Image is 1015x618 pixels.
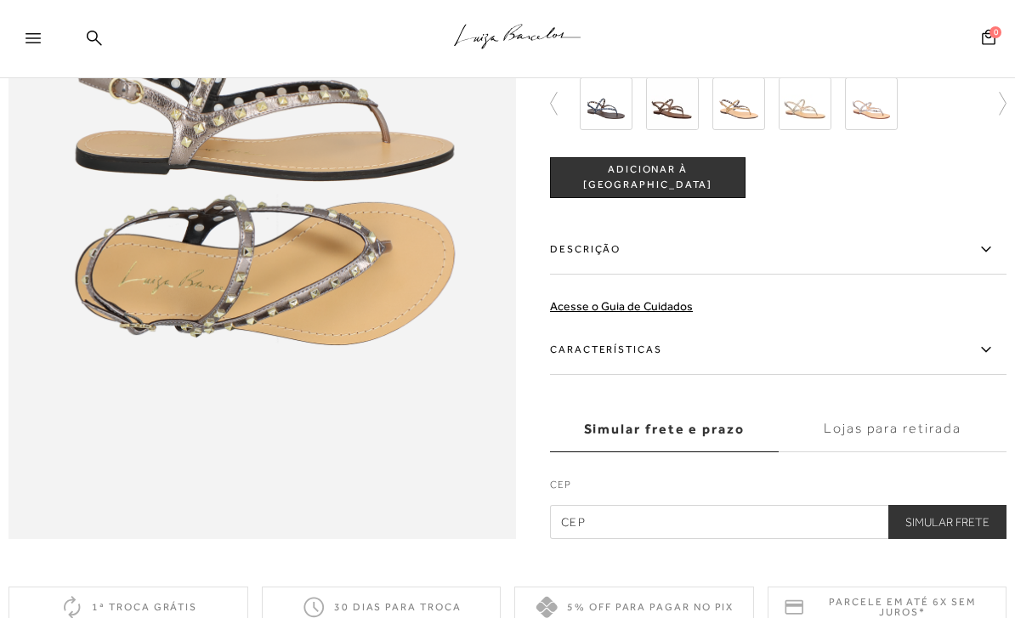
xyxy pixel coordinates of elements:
label: Simular frete e prazo [550,406,779,452]
label: Descrição [550,225,1006,275]
img: SANDÁLIA RASTEIRA EM METALIZADO AZUL MARINHO COM TACHINHAS [580,77,632,130]
span: ADICIONAR À [GEOGRAPHIC_DATA] [551,162,745,192]
label: Características [550,326,1006,375]
input: CEP [550,505,1006,539]
img: SANDÁLIA RASTEIRA EM METALIZADO BRONZE COM TACHINHAS [646,77,699,130]
button: 0 [977,28,1001,51]
button: ADICIONAR À [GEOGRAPHIC_DATA] [550,157,746,198]
img: SANDÁLIA RASTEIRA EM METALIZADO BRONZE COM TACHINHAS DOURADAS [712,77,765,130]
img: SANDÁLIA RASTEIRA EM METALIZADO CHUMBO COM TACHINHAS [845,77,898,130]
a: Acesse o Guia de Cuidados [550,299,693,313]
button: Simular Frete [888,505,1006,539]
label: Lojas para retirada [779,406,1007,452]
span: 0 [989,26,1001,38]
img: SANDÁLIA RASTEIRA EM METALIZADO CHUMBO COM REBITES [779,77,831,130]
label: CEP [550,477,1006,501]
